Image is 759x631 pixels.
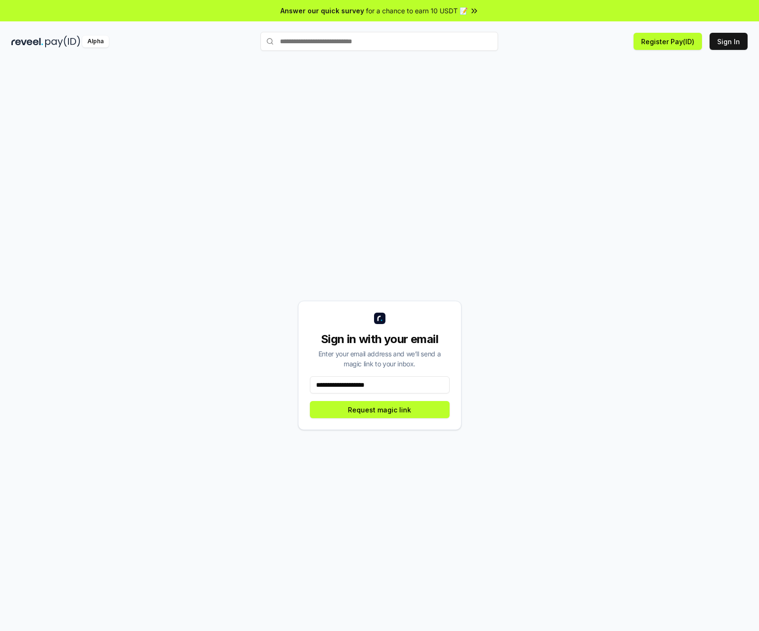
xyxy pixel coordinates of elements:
img: reveel_dark [11,36,43,48]
div: Alpha [82,36,109,48]
div: Sign in with your email [310,332,450,347]
button: Sign In [710,33,748,50]
span: Answer our quick survey [280,6,364,16]
button: Register Pay(ID) [634,33,702,50]
div: Enter your email address and we’ll send a magic link to your inbox. [310,349,450,369]
span: for a chance to earn 10 USDT 📝 [366,6,468,16]
button: Request magic link [310,401,450,418]
img: logo_small [374,313,385,324]
img: pay_id [45,36,80,48]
